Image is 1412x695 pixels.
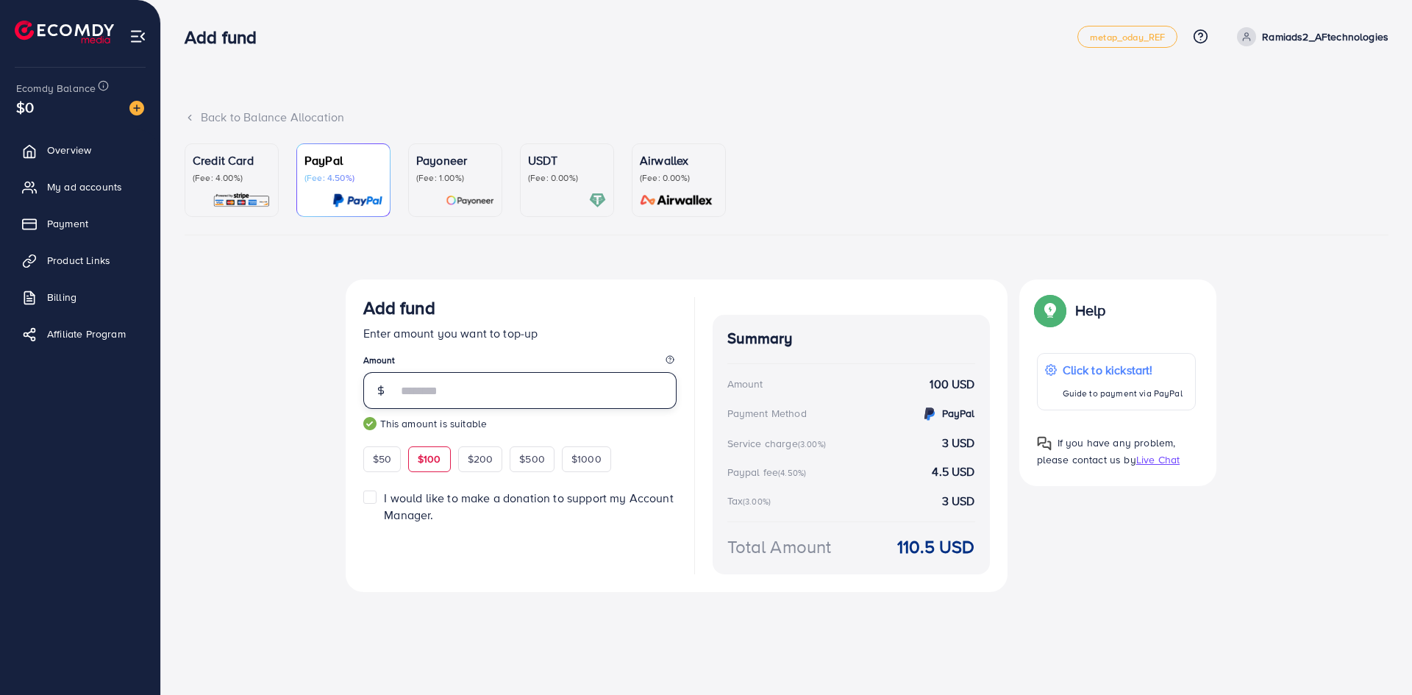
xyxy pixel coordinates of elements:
[11,319,149,349] a: Affiliate Program
[363,354,677,372] legend: Amount
[640,172,718,184] p: (Fee: 0.00%)
[727,436,830,451] div: Service charge
[1090,32,1165,42] span: metap_oday_REF
[1077,26,1177,48] a: metap_oday_REF
[529,541,677,567] iframe: PayPal
[47,327,126,341] span: Affiliate Program
[1063,361,1183,379] p: Click to kickstart!
[932,463,974,480] strong: 4.5 USD
[384,490,673,523] span: I would like to make a donation to support my Account Manager.
[571,452,602,466] span: $1000
[1231,27,1388,46] a: Ramiads2_AFtechnologies
[47,216,88,231] span: Payment
[15,21,114,43] img: logo
[1075,302,1106,319] p: Help
[129,101,144,115] img: image
[416,172,494,184] p: (Fee: 1.00%)
[1349,629,1401,684] iframe: Chat
[373,452,391,466] span: $50
[942,406,975,421] strong: PayPal
[1037,436,1052,451] img: Popup guide
[332,192,382,209] img: card
[468,452,493,466] span: $200
[193,172,271,184] p: (Fee: 4.00%)
[921,405,938,423] img: credit
[11,172,149,202] a: My ad accounts
[727,329,975,348] h4: Summary
[193,152,271,169] p: Credit Card
[1037,435,1176,467] span: If you have any problem, please contact us by
[304,152,382,169] p: PayPal
[727,377,763,391] div: Amount
[1037,297,1063,324] img: Popup guide
[778,467,806,479] small: (4.50%)
[47,290,76,304] span: Billing
[11,209,149,238] a: Payment
[16,81,96,96] span: Ecomdy Balance
[528,172,606,184] p: (Fee: 0.00%)
[743,496,771,507] small: (3.00%)
[727,493,776,508] div: Tax
[942,435,975,452] strong: 3 USD
[363,297,435,318] h3: Add fund
[727,465,811,480] div: Paypal fee
[727,534,832,560] div: Total Amount
[363,324,677,342] p: Enter amount you want to top-up
[11,282,149,312] a: Billing
[635,192,718,209] img: card
[930,376,974,393] strong: 100 USD
[446,192,494,209] img: card
[519,452,545,466] span: $500
[416,152,494,169] p: Payoneer
[589,192,606,209] img: card
[528,152,606,169] p: USDT
[640,152,718,169] p: Airwallex
[363,417,377,430] img: guide
[942,493,975,510] strong: 3 USD
[798,438,826,450] small: (3.00%)
[185,26,268,48] h3: Add fund
[304,172,382,184] p: (Fee: 4.50%)
[129,28,146,45] img: menu
[213,192,271,209] img: card
[47,143,91,157] span: Overview
[11,246,149,275] a: Product Links
[11,135,149,165] a: Overview
[363,416,677,431] small: This amount is suitable
[418,452,441,466] span: $100
[1262,28,1388,46] p: Ramiads2_AFtechnologies
[47,253,110,268] span: Product Links
[897,534,974,560] strong: 110.5 USD
[185,109,1388,126] div: Back to Balance Allocation
[47,179,122,194] span: My ad accounts
[1136,452,1180,467] span: Live Chat
[1063,385,1183,402] p: Guide to payment via PayPal
[16,96,34,118] span: $0
[727,406,807,421] div: Payment Method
